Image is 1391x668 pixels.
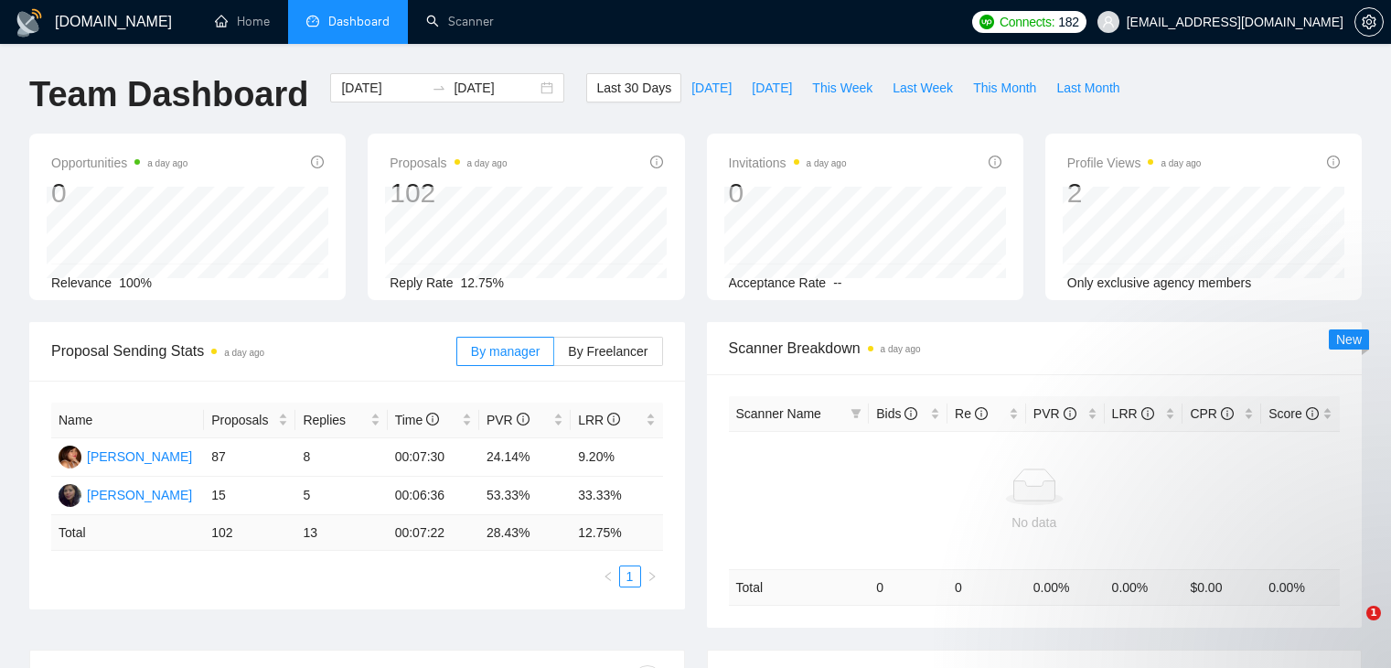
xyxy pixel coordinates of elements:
button: Last Month [1046,73,1129,102]
div: 102 [390,176,507,210]
span: 1 [1366,606,1381,620]
span: Time [395,413,439,427]
span: info-circle [650,156,663,168]
button: This Month [963,73,1046,102]
td: 00:07:22 [388,515,479,551]
td: 28.43 % [479,515,571,551]
li: Previous Page [597,566,619,587]
button: Last Week [883,73,963,102]
span: Proposals [211,410,274,430]
button: left [597,566,619,587]
td: 00:06:36 [388,477,479,515]
button: [DATE] [681,73,742,102]
span: Bids [876,406,917,421]
span: info-circle [1141,407,1154,420]
td: Total [51,515,204,551]
span: info-circle [426,413,439,426]
time: a day ago [807,158,847,168]
th: Name [51,403,204,438]
span: Re [955,406,988,421]
time: a day ago [224,348,264,358]
h1: Team Dashboard [29,73,308,116]
span: PVR [1033,406,1076,421]
input: Start date [341,78,424,98]
span: [DATE] [752,78,792,98]
button: Last 30 Days [586,73,681,102]
span: info-circle [1306,407,1319,420]
div: No data [736,512,1333,533]
th: Replies [295,403,387,438]
span: PVR [487,413,530,427]
span: info-circle [1064,407,1076,420]
span: Dashboard [328,14,390,29]
span: Replies [303,410,366,430]
td: 15 [204,477,295,515]
a: setting [1354,15,1384,29]
span: LRR [1112,406,1154,421]
time: a day ago [467,158,508,168]
li: Next Page [641,566,663,587]
span: to [432,81,446,95]
span: swap-right [432,81,446,95]
span: setting [1355,15,1383,29]
td: 00:07:30 [388,438,479,477]
span: By manager [471,344,540,359]
td: 0 [947,569,1026,605]
span: Proposals [390,152,507,174]
td: 8 [295,438,387,477]
td: 5 [295,477,387,515]
span: LRR [578,413,620,427]
img: SF [59,446,81,469]
a: SF[PERSON_NAME] [59,448,192,463]
th: Proposals [204,403,295,438]
div: [PERSON_NAME] [87,485,192,505]
iframe: Intercom live chat [1329,606,1373,650]
span: Only exclusive agency members [1067,275,1252,290]
td: 33.33% [571,477,662,515]
a: homeHome [215,14,270,29]
td: 87 [204,438,295,477]
span: -- [833,275,841,290]
span: Scanner Breakdown [729,337,1341,360]
span: Relevance [51,275,112,290]
span: right [647,571,658,582]
span: [DATE] [691,78,732,98]
time: a day ago [881,344,921,354]
span: Last Month [1056,78,1119,98]
td: 0 [869,569,947,605]
span: info-circle [904,407,917,420]
a: MO[PERSON_NAME] [59,487,192,501]
td: 12.75 % [571,515,662,551]
span: Acceptance Rate [729,275,827,290]
span: info-circle [1221,407,1234,420]
div: 2 [1067,176,1202,210]
td: 24.14% [479,438,571,477]
span: left [603,571,614,582]
li: 1 [619,566,641,587]
span: Last 30 Days [596,78,671,98]
span: info-circle [975,407,988,420]
div: 0 [729,176,847,210]
time: a day ago [147,158,187,168]
span: Profile Views [1067,152,1202,174]
div: [PERSON_NAME] [87,447,192,467]
button: [DATE] [742,73,802,102]
time: a day ago [1161,158,1201,168]
button: setting [1354,7,1384,37]
span: info-circle [311,156,324,168]
img: logo [15,8,44,38]
td: 0.00 % [1026,569,1105,605]
span: By Freelancer [568,344,647,359]
span: info-circle [989,156,1001,168]
span: dashboard [306,15,319,27]
span: Last Week [893,78,953,98]
span: Opportunities [51,152,187,174]
span: info-circle [517,413,530,426]
span: info-circle [607,413,620,426]
span: filter [851,408,861,419]
td: 53.33% [479,477,571,515]
span: Scanner Name [736,406,821,421]
span: Score [1268,406,1318,421]
span: user [1102,16,1115,28]
td: 9.20% [571,438,662,477]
